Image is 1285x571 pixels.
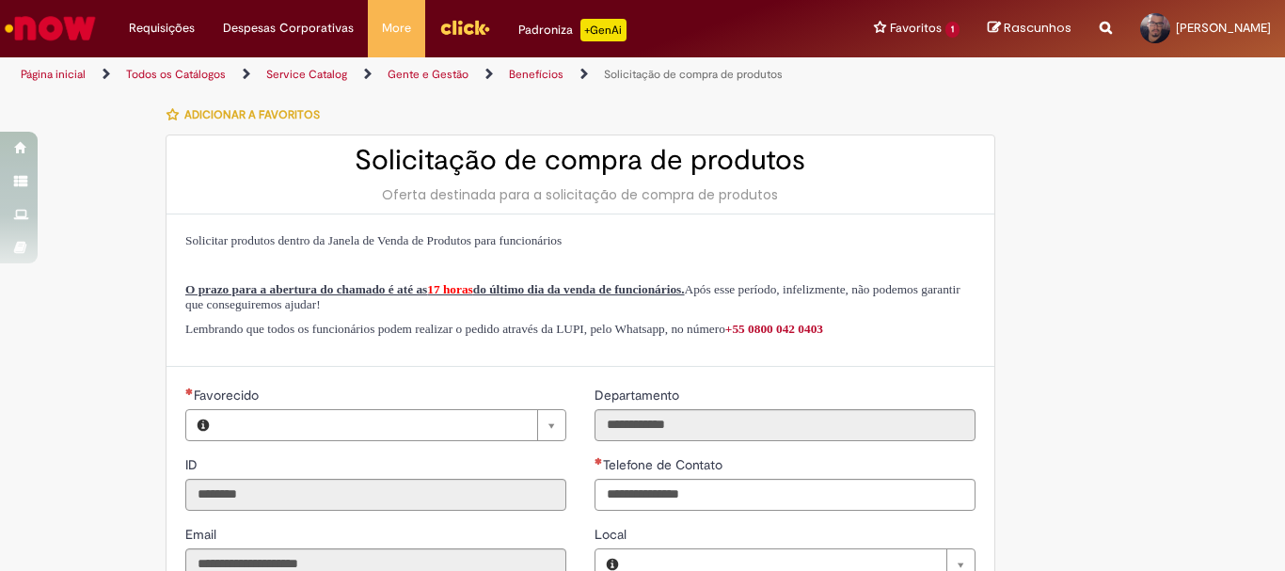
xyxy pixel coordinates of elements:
button: Adicionar a Favoritos [166,95,330,135]
div: Padroniza [518,19,627,41]
label: Somente leitura - Email [185,525,220,544]
button: Favorecido, Visualizar este registro [186,410,220,440]
span: Despesas Corporativas [223,19,354,38]
span: 1 [945,22,960,38]
span: Após esse período, infelizmente, não podemos garantir que conseguiremos ajudar! [185,282,960,311]
a: Rascunhos [988,20,1071,38]
span: Solicitar produtos dentro da Janela de Venda de Produtos para funcionários [185,233,562,247]
a: +55 0800 042 0403 [725,322,823,336]
label: Somente leitura - Departamento [595,386,683,404]
a: Todos os Catálogos [126,67,226,82]
a: Solicitação de compra de produtos [604,67,783,82]
span: O prazo para a abertura do chamado é até as [185,282,427,296]
a: Benefícios [509,67,563,82]
span: do último dia da venda de funcionários. [473,282,685,296]
input: Departamento [595,409,976,441]
a: Service Catalog [266,67,347,82]
span: [PERSON_NAME] [1176,20,1271,36]
h2: Solicitação de compra de produtos [185,145,976,176]
ul: Trilhas de página [14,57,843,92]
span: Somente leitura - Email [185,526,220,543]
span: Favoritos [890,19,942,38]
input: ID [185,479,566,511]
span: Somente leitura - ID [185,456,201,473]
span: 17 horas [427,282,473,296]
input: Telefone de Contato [595,479,976,511]
div: Oferta destinada para a solicitação de compra de produtos [185,185,976,204]
p: +GenAi [580,19,627,41]
span: Adicionar a Favoritos [184,107,320,122]
a: Página inicial [21,67,86,82]
span: Requisições [129,19,195,38]
img: click_logo_yellow_360x200.png [439,13,490,41]
span: More [382,19,411,38]
span: Somente leitura - Departamento [595,387,683,404]
a: Gente e Gestão [388,67,468,82]
span: Obrigatório Preenchido [595,457,603,465]
a: Limpar campo Favorecido [220,410,565,440]
span: Rascunhos [1004,19,1071,37]
span: Lembrando que todos os funcionários podem realizar o pedido através da LUPI, pelo Whatsapp, no nú... [185,322,823,336]
span: Telefone de Contato [603,456,726,473]
span: Necessários [185,388,194,395]
label: Somente leitura - ID [185,455,201,474]
span: Necessários - Favorecido [194,387,262,404]
img: ServiceNow [2,9,99,47]
span: Local [595,526,630,543]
